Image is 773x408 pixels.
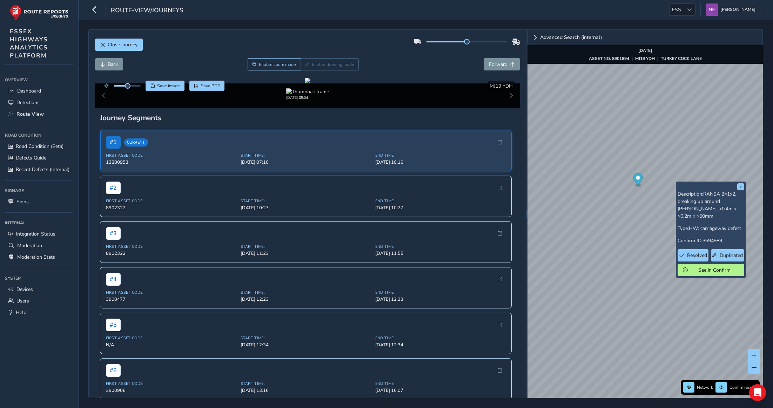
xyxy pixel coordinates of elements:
span: [DATE] 11:23 [241,250,371,257]
div: System [5,273,73,284]
button: Back [95,58,123,70]
div: Map marker [633,173,643,188]
a: Dashboard [5,85,73,97]
span: [DATE] 10:27 [375,205,506,211]
span: Start Time: [241,290,371,295]
span: HW: carriageway defect [689,225,741,232]
span: Dashboard [17,88,41,94]
span: [DATE] 12:34 [375,342,506,348]
span: [DATE] 16:07 [375,387,506,394]
button: See in Confirm [678,264,744,276]
span: Devices [16,286,33,293]
span: First Asset Code: [106,198,236,204]
a: Moderation Stats [5,251,73,263]
span: Close journey [108,41,137,48]
span: Advanced Search (internal) [540,35,602,40]
span: Current [124,138,148,147]
span: [DATE] 11:55 [375,250,506,257]
span: # 2 [106,182,121,194]
button: Duplicated [711,249,744,261]
strong: [DATE] [638,48,652,53]
span: [DATE] 10:16 [375,159,506,165]
span: 8902322 [106,250,236,257]
span: Moderation [17,242,42,249]
span: End Time: [375,381,506,386]
button: Resolved [678,249,709,261]
span: Detections [16,99,40,106]
button: [PERSON_NAME] [706,4,758,16]
span: [DATE] 12:34 [241,342,371,348]
span: 13800953 [106,159,236,165]
span: Signs [16,198,29,205]
span: 3900906 [106,387,236,394]
div: Overview [5,75,73,85]
span: Recent Defects (Internal) [16,166,69,173]
span: 3900477 [106,296,236,302]
span: Duplicated [720,252,743,259]
a: Moderation [5,240,73,251]
span: Road Condition (Beta) [16,143,63,150]
button: PDF [189,81,225,91]
span: [PERSON_NAME] [720,4,755,16]
div: Journey Segments [100,113,515,123]
span: End Time: [375,244,506,249]
a: Help [5,307,73,318]
span: First Asset Code: [106,381,236,386]
p: Type: [678,225,744,232]
span: [DATE] 10:27 [241,205,371,211]
span: End Time: [375,153,506,158]
div: [DATE] 09:04 [286,95,329,100]
span: 8902322 [106,205,236,211]
a: Expand [527,30,763,45]
span: route-view/journeys [111,6,183,16]
button: Zoom [248,58,301,70]
span: Integration Status [16,231,55,237]
span: # 4 [106,273,121,286]
span: N/A [106,342,236,348]
div: Internal [5,218,73,228]
span: # 3 [106,227,121,240]
span: Network [697,385,713,390]
a: Road Condition (Beta) [5,141,73,152]
span: First Asset Code: [106,335,236,341]
button: x [737,183,744,190]
span: Start Time: [241,381,371,386]
strong: MJ19 YDH [635,56,655,61]
span: Users [16,298,29,304]
span: RANSA 2=1x2, breaking up around [PERSON_NAME], >0.4m x >0.2m x >50mm [678,191,737,219]
img: Thumbnail frame [286,88,329,95]
div: Road Condition [5,130,73,141]
span: # 6 [106,364,121,377]
span: 3694989 [703,237,722,244]
a: Users [5,295,73,307]
a: Integration Status [5,228,73,240]
span: Save image [157,83,180,89]
span: Start Time: [241,335,371,341]
span: Route View [16,111,44,117]
strong: ASSET NO. 8901894 [589,56,629,61]
span: First Asset Code: [106,244,236,249]
span: First Asset Code: [106,290,236,295]
span: End Time: [375,198,506,204]
p: Confirm ID: [678,237,744,244]
span: Moderation Stats [17,254,55,260]
strong: TURKEY COCK LANE [661,56,702,61]
img: rr logo [10,5,68,21]
span: [DATE] 13:16 [241,387,371,394]
span: Save PDF [201,83,220,89]
button: Close journey [95,39,143,51]
span: See in Confirm [690,267,739,273]
p: Description: [678,190,744,220]
img: diamond-layout [706,4,718,16]
span: Enable zoom mode [259,62,296,67]
span: Help [16,309,26,316]
span: Defects Guide [16,155,46,161]
a: Detections [5,97,73,108]
span: Start Time: [241,244,371,249]
span: Confirm assets [730,385,758,390]
button: Save [146,81,184,91]
a: Route View [5,108,73,120]
span: ESS [670,4,684,15]
span: [DATE] 12:23 [241,296,371,302]
a: Devices [5,284,73,295]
